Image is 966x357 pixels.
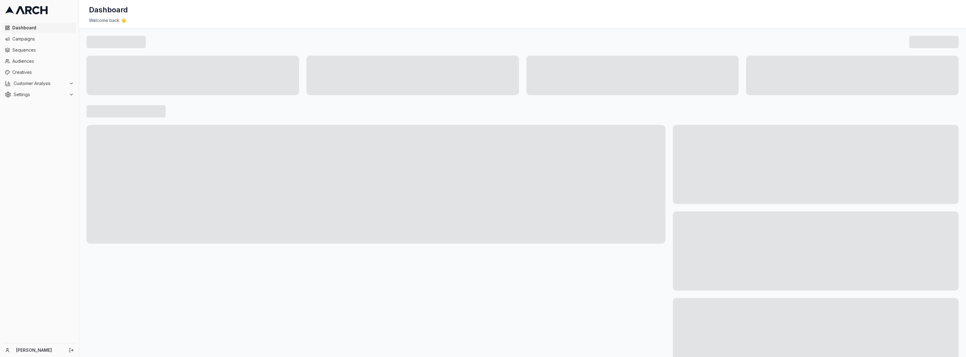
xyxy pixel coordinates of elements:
[12,25,74,31] span: Dashboard
[2,34,76,44] a: Campaigns
[16,347,62,353] a: [PERSON_NAME]
[2,45,76,55] a: Sequences
[67,346,76,355] button: Log out
[89,5,128,15] h1: Dashboard
[2,90,76,100] button: Settings
[12,69,74,75] span: Creatives
[14,80,66,87] span: Customer Analysis
[89,17,956,23] div: Welcome back 👋
[12,36,74,42] span: Campaigns
[2,67,76,77] a: Creatives
[2,56,76,66] a: Audiences
[14,91,66,98] span: Settings
[2,79,76,88] button: Customer Analysis
[12,47,74,53] span: Sequences
[12,58,74,64] span: Audiences
[2,23,76,33] a: Dashboard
